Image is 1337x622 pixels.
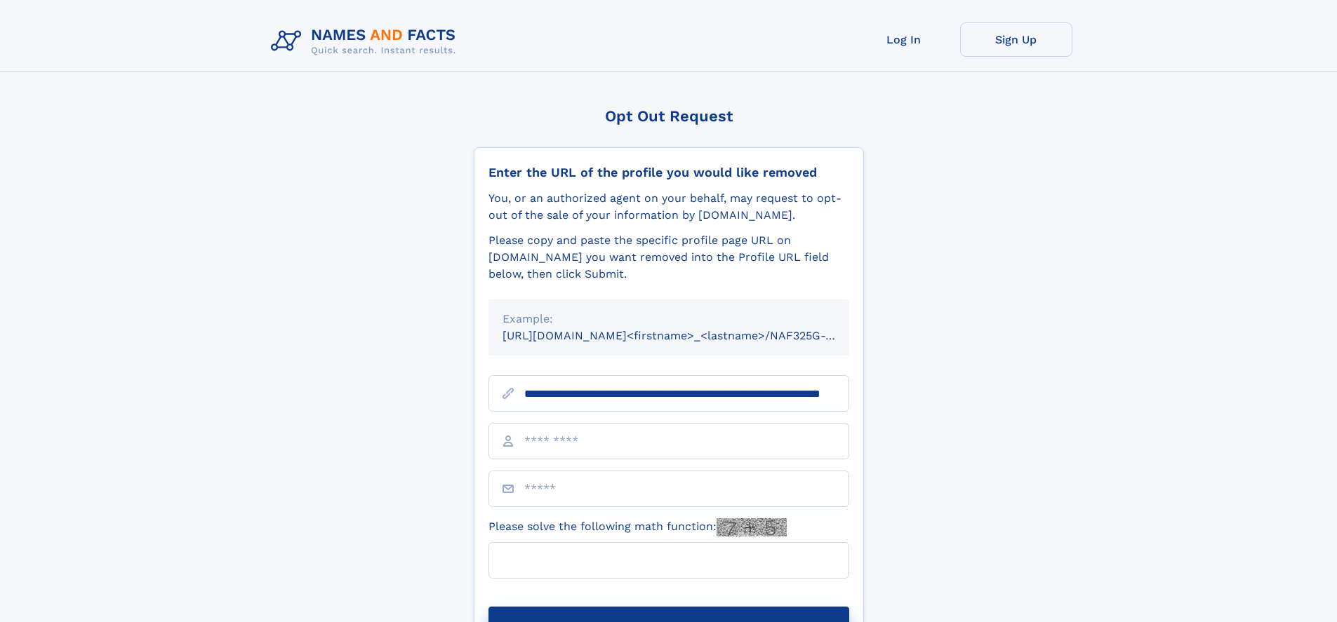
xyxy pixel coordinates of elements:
div: Please copy and paste the specific profile page URL on [DOMAIN_NAME] you want removed into the Pr... [488,232,849,283]
label: Please solve the following math function: [488,518,787,536]
img: Logo Names and Facts [265,22,467,60]
small: [URL][DOMAIN_NAME]<firstname>_<lastname>/NAF325G-xxxxxxxx [503,329,876,342]
a: Sign Up [960,22,1072,57]
a: Log In [848,22,960,57]
div: Enter the URL of the profile you would like removed [488,165,849,180]
div: You, or an authorized agent on your behalf, may request to opt-out of the sale of your informatio... [488,190,849,224]
div: Opt Out Request [474,107,864,125]
div: Example: [503,311,835,327]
